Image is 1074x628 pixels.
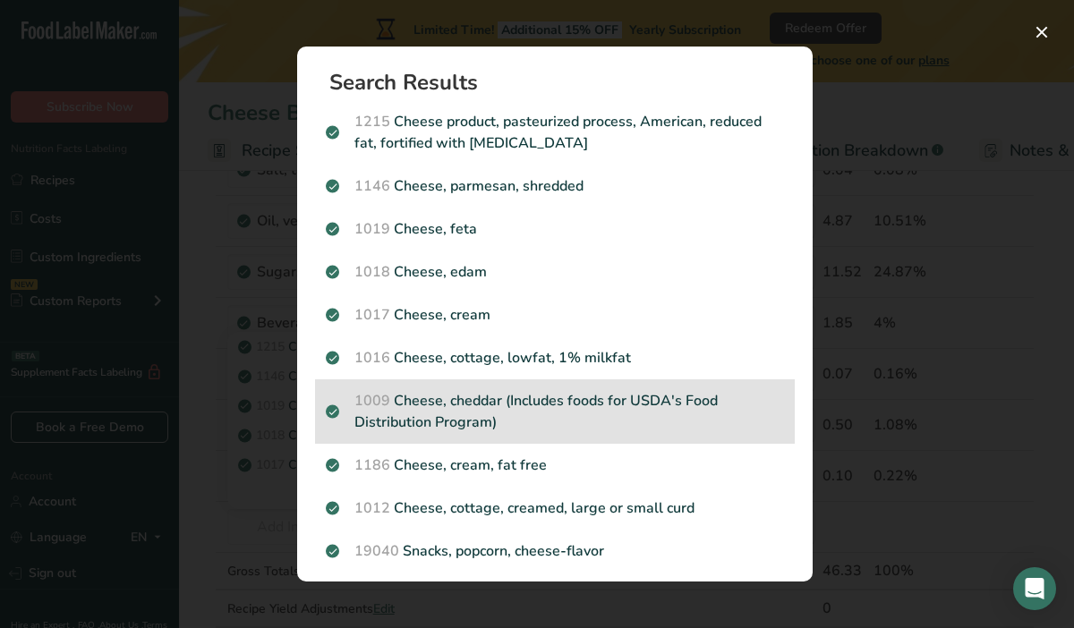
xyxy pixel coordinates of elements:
span: 1016 [354,348,390,368]
p: Cheese, cheddar (Includes foods for USDA's Food Distribution Program) [326,390,784,433]
span: 19040 [354,541,399,561]
div: Open Intercom Messenger [1013,567,1056,610]
span: 1012 [354,498,390,518]
p: Cheese, parmesan, shredded [326,175,784,197]
p: Cheese, cottage, lowfat, 1% milkfat [326,347,784,369]
p: Cheese, feta [326,218,784,240]
p: Cheese, cottage, creamed, large or small curd [326,497,784,519]
span: 1215 [354,112,390,132]
span: 1009 [354,391,390,411]
p: Cheese, cream, fat free [326,454,784,476]
h1: Search Results [329,72,795,93]
span: 1146 [354,176,390,196]
span: 1186 [354,455,390,475]
p: Snacks, popcorn, cheese-flavor [326,540,784,562]
span: 1017 [354,305,390,325]
p: Cheese, cream [326,304,784,326]
span: 1019 [354,219,390,239]
span: 1018 [354,262,390,282]
p: Cheese product, pasteurized process, American, reduced fat, fortified with [MEDICAL_DATA] [326,111,784,154]
p: Cheese, edam [326,261,784,283]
